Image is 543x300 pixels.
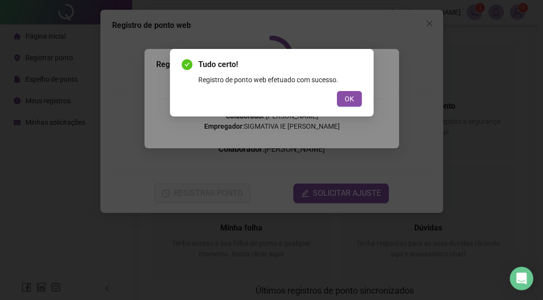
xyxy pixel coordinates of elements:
[182,59,192,70] span: check-circle
[198,59,362,70] span: Tudo certo!
[337,91,362,107] button: OK
[510,267,533,290] div: Open Intercom Messenger
[345,93,354,104] span: OK
[198,74,362,85] div: Registro de ponto web efetuado com sucesso.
